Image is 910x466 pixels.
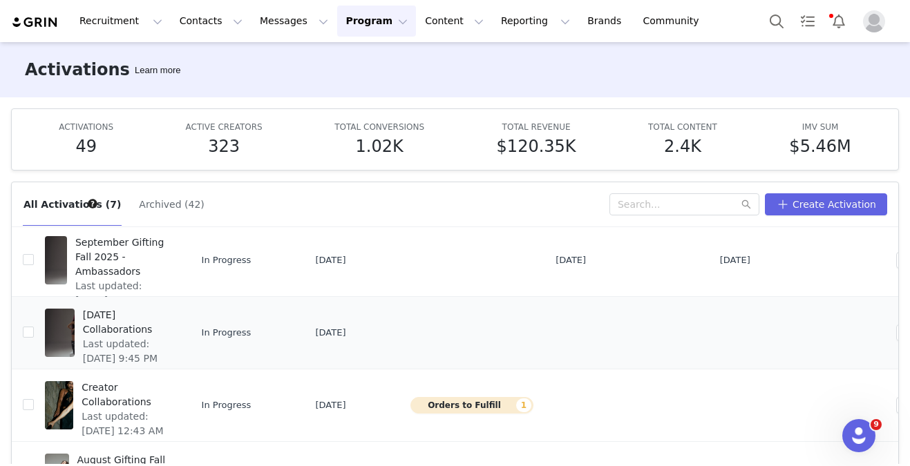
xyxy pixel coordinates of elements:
button: Search [761,6,792,37]
span: 9 [871,419,882,430]
span: Last updated: [DATE] 9:45 PM [83,337,171,366]
button: Orders to Fulfill1 [410,397,533,414]
button: Create Activation [765,193,887,215]
img: grin logo [11,16,59,29]
input: Search... [609,193,759,215]
h5: 2.4K [664,134,701,159]
a: Community [635,6,714,37]
span: [DATE] [556,253,586,267]
span: [DATE] [316,326,346,340]
button: Messages [252,6,336,37]
button: Program [337,6,416,37]
span: Last updated: [DATE] 12:43 AM [82,409,171,438]
span: [DATE] [720,253,750,267]
span: In Progress [202,253,252,267]
span: TOTAL CONTENT [648,122,717,132]
span: [DATE] [316,398,346,412]
span: In Progress [202,398,252,412]
div: Tooltip anchor [132,64,183,77]
button: Profile [855,10,899,32]
span: In Progress [202,326,252,340]
a: Brands [579,6,634,37]
button: All Activations (7) [23,193,122,215]
span: IMV SUM [802,122,839,132]
h5: 1.02K [356,134,404,159]
h5: 323 [208,134,240,159]
span: Creator Collaborations [82,380,171,409]
span: [DATE] [316,253,346,267]
span: ACTIVATIONS [59,122,113,132]
i: icon: search [741,200,751,209]
button: Contacts [171,6,251,37]
span: September Gifting Fall 2025 - Ambassadors [75,235,171,279]
a: [DATE] CollaborationsLast updated: [DATE] 9:45 PM [45,305,180,360]
button: Recruitment [71,6,171,37]
h5: $5.46M [789,134,851,159]
img: placeholder-profile.jpg [863,10,885,32]
h5: 49 [75,134,97,159]
span: Last updated: [DATE] 9:11 PM [75,279,171,308]
span: TOTAL REVENUE [502,122,571,132]
a: Creator CollaborationsLast updated: [DATE] 12:43 AM [45,378,180,433]
h3: Activations [25,57,130,82]
div: Tooltip anchor [86,197,99,210]
button: Archived (42) [138,193,205,215]
a: Tasks [793,6,823,37]
span: [DATE] Collaborations [83,308,171,337]
span: TOTAL CONVERSIONS [334,122,424,132]
h5: $120.35K [497,134,576,159]
iframe: Intercom live chat [842,419,875,452]
button: Notifications [824,6,854,37]
span: ACTIVE CREATORS [186,122,263,132]
button: Content [417,6,492,37]
button: Reporting [493,6,578,37]
a: September Gifting Fall 2025 - AmbassadorsLast updated: [DATE] 9:11 PM [45,233,180,288]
